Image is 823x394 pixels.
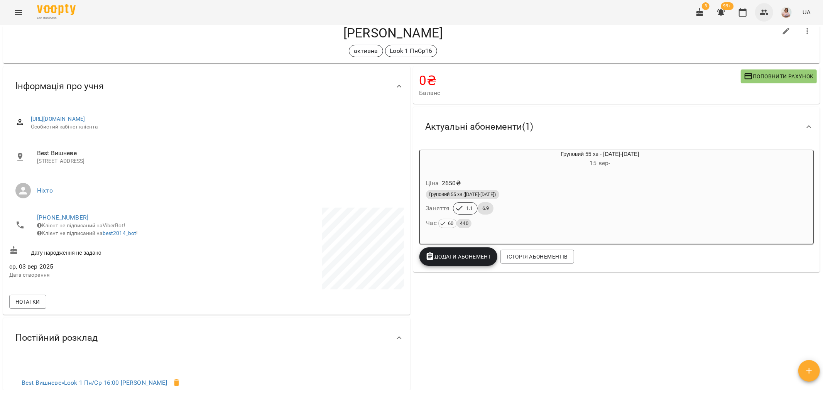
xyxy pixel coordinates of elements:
[167,374,186,392] span: Видалити клієнта з групи Look 1 ПнСр16 для курсу Look 1 Пн/Ср 16:00 Вікторія?
[426,178,439,189] h6: Ціна
[31,123,398,131] span: Особистий кабінет клієнта
[702,2,710,10] span: 3
[37,149,398,158] span: Best Вишневе
[721,2,734,10] span: 99+
[9,25,777,41] h4: [PERSON_NAME]
[9,262,205,271] span: ср, 03 вер 2025
[420,150,457,169] div: Груповий 55 хв - 2025-2026
[103,230,137,236] a: best2014_bot
[3,318,410,358] div: Постійний розклад
[37,214,88,221] a: [PHONE_NUMBER]
[426,121,534,133] span: Актуальні абонементи ( 1 )
[15,80,104,92] span: Інформація про учня
[478,205,493,212] span: 6.9
[385,45,438,57] div: Look 1 ПнСр16
[37,16,76,21] span: For Business
[354,46,378,56] p: активна
[390,46,433,56] p: Look 1 ПнСр16
[426,252,492,261] span: Додати Абонемент
[420,150,744,238] button: Груповий 55 хв - [DATE]-[DATE]15 вер- Ціна2650₴Груповий 55 хв ([DATE]-[DATE])Заняття1.16.9Час 60440
[349,45,383,57] div: активна
[37,4,76,15] img: Voopty Logo
[419,247,498,266] button: Додати Абонемент
[419,88,741,98] span: Баланс
[507,252,568,261] span: Історія абонементів
[9,295,46,309] button: Нотатки
[37,157,398,165] p: [STREET_ADDRESS]
[22,379,167,386] a: Best Вишневе»Look 1 Пн/Ср 16:00 [PERSON_NAME]
[9,271,205,279] p: Дата створення
[426,203,450,214] h6: Заняття
[419,73,741,88] h4: 0 ₴
[31,116,85,122] a: [URL][DOMAIN_NAME]
[3,66,410,106] div: Інформація про учня
[803,8,811,16] span: UA
[15,297,40,306] span: Нотатки
[741,69,817,83] button: Поповнити рахунок
[37,222,125,228] span: Клієнт не підписаний на ViberBot!
[413,107,820,147] div: Актуальні абонементи(1)
[590,159,610,167] span: 15 вер -
[9,3,28,22] button: Menu
[442,179,461,188] p: 2650 ₴
[744,72,814,81] span: Поповнити рахунок
[461,205,477,212] span: 1.1
[457,219,471,228] span: 440
[37,230,138,236] span: Клієнт не підписаний на !
[8,244,206,259] div: Дату народження не задано
[445,219,456,228] span: 60
[500,250,574,264] button: Історія абонементів
[781,7,792,18] img: a9a10fb365cae81af74a091d218884a8.jpeg
[426,218,471,228] h6: Час
[426,191,499,198] span: Груповий 55 хв ([DATE]-[DATE])
[37,187,53,194] a: Ніхто
[799,5,814,19] button: UA
[15,332,98,344] span: Постійний розклад
[457,150,744,169] div: Груповий 55 хв - [DATE]-[DATE]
